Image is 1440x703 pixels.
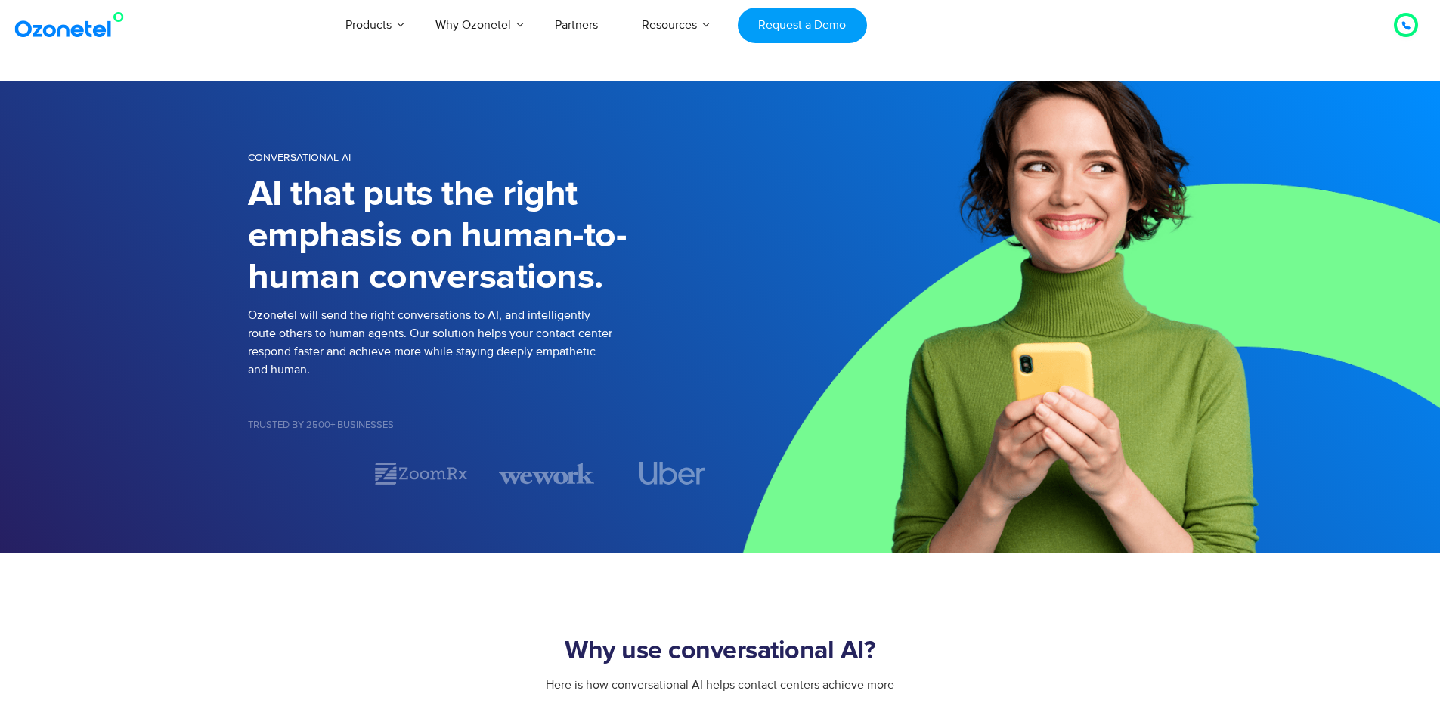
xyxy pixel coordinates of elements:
div: 3 / 7 [499,460,594,487]
img: uber [639,462,705,485]
img: wework [499,460,594,487]
img: zoomrx [373,460,469,487]
h2: Why use conversational AI? [248,636,1193,667]
div: 1 / 7 [248,464,343,482]
a: Request a Demo [738,8,867,43]
div: 2 / 7 [373,460,469,487]
h5: Trusted by 2500+ Businesses [248,420,720,430]
div: 4 / 7 [624,462,720,485]
span: Here is how conversational AI helps contact centers achieve more [546,677,894,692]
div: Image Carousel [248,460,720,487]
h1: AI that puts the right emphasis on human-to-human conversations. [248,174,720,299]
span: CONVERSATIONAL AI [248,151,351,164]
p: Ozonetel will send the right conversations to AI, and intelligently route others to human agents.... [248,306,720,379]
